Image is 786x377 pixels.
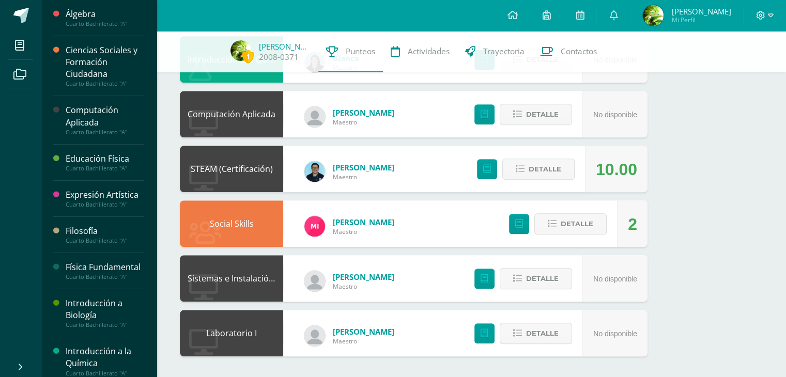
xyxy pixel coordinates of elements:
[346,46,375,57] span: Punteos
[66,153,144,165] div: Educación Física
[180,200,283,247] div: Social Skills
[180,91,283,137] div: Computación Aplicada
[333,217,394,227] a: [PERSON_NAME]
[66,237,144,244] div: Cuarto Bachillerato "A"
[66,370,144,377] div: Cuarto Bachillerato "A"
[502,159,575,180] button: Detalle
[526,269,559,288] span: Detalle
[333,118,394,127] span: Maestro
[526,324,559,343] span: Detalle
[333,162,394,172] a: [PERSON_NAME]
[230,40,251,61] img: 19a790bb8d2bc2d2b7316835407f9c17.png
[593,329,637,338] span: No disponible
[66,44,144,80] div: Ciencias Sociales y Formación Ciudadana
[333,337,394,345] span: Maestro
[561,46,597,57] span: Contactos
[333,272,394,282] a: [PERSON_NAME]
[383,31,457,72] a: Actividades
[333,227,394,236] span: Maestro
[628,201,637,247] div: 2
[596,146,637,193] div: 10.00
[483,46,525,57] span: Trayectoria
[180,255,283,302] div: Sistemas e Instalación de Software
[304,216,325,237] img: 63ef49b70f225fbda378142858fbe819.png
[333,107,394,118] a: [PERSON_NAME]
[66,321,144,328] div: Cuarto Bachillerato "A"
[242,50,254,63] span: 1
[593,275,637,283] span: No disponible
[180,146,283,192] div: STEAM (Certificación)
[66,345,144,369] div: Introducción a la Química
[66,261,144,280] a: Física FundamentalCuarto Bachillerato "A"
[333,326,394,337] a: [PERSON_NAME]
[534,213,607,234] button: Detalle
[66,201,144,208] div: Cuarto Bachillerato "A"
[66,345,144,376] a: Introducción a la QuímicaCuarto Bachillerato "A"
[66,261,144,273] div: Física Fundamental
[66,44,144,87] a: Ciencias Sociales y Formación CiudadanaCuarto Bachillerato "A"
[66,297,144,321] div: Introducción a Biología
[532,31,605,72] a: Contactos
[529,160,561,179] span: Detalle
[561,214,593,233] span: Detalle
[66,189,144,201] div: Expresión Artística
[180,310,283,356] div: Laboratorio I
[66,225,144,237] div: Filosofía
[500,268,572,289] button: Detalle
[66,8,144,27] a: ÁlgebraCuarto Bachillerato "A"
[408,46,450,57] span: Actividades
[333,172,394,181] span: Maestro
[66,153,144,172] a: Educación FísicaCuarto Bachillerato "A"
[66,297,144,328] a: Introducción a BiologíaCuarto Bachillerato "A"
[66,104,144,135] a: Computación AplicadaCuarto Bachillerato "A"
[66,20,144,27] div: Cuarto Bachillerato "A"
[333,282,394,291] span: Maestro
[66,129,144,136] div: Cuarto Bachillerato "A"
[304,106,325,127] img: f1877f136c7c99965f6f4832741acf84.png
[318,31,383,72] a: Punteos
[500,104,572,125] button: Detalle
[259,41,311,52] a: [PERSON_NAME]
[259,52,299,62] a: 2008-0371
[304,161,325,182] img: fa03fa54efefe9aebc5e29dfc8df658e.png
[304,271,325,291] img: f1877f136c7c99965f6f4832741acf84.png
[526,105,559,124] span: Detalle
[593,111,637,119] span: No disponible
[671,6,731,17] span: [PERSON_NAME]
[66,225,144,244] a: FilosofíaCuarto Bachillerato "A"
[500,323,572,344] button: Detalle
[457,31,532,72] a: Trayectoria
[671,15,731,24] span: Mi Perfil
[66,165,144,172] div: Cuarto Bachillerato "A"
[66,273,144,280] div: Cuarto Bachillerato "A"
[643,5,664,26] img: 19a790bb8d2bc2d2b7316835407f9c17.png
[66,80,144,87] div: Cuarto Bachillerato "A"
[66,8,144,20] div: Álgebra
[304,325,325,346] img: f1877f136c7c99965f6f4832741acf84.png
[66,189,144,208] a: Expresión ArtísticaCuarto Bachillerato "A"
[66,104,144,128] div: Computación Aplicada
